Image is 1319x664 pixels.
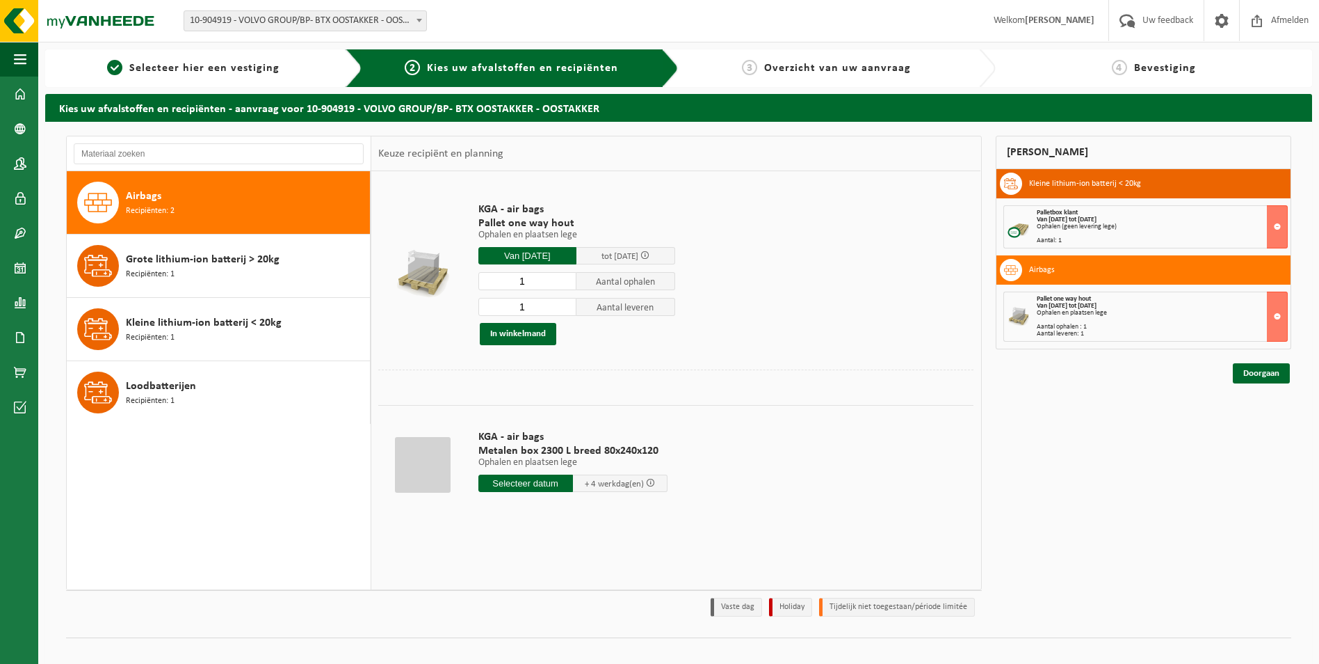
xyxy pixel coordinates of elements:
button: Grote lithium-ion batterij > 20kg Recipiënten: 1 [67,235,371,298]
span: 10-904919 - VOLVO GROUP/BP- BTX OOSTAKKER - OOSTAKKER [184,10,427,31]
span: Aantal ophalen [576,272,675,290]
h3: Airbags [1029,259,1055,281]
span: Recipiënten: 2 [126,205,175,218]
li: Vaste dag [711,598,762,617]
input: Selecteer datum [478,247,577,264]
input: Selecteer datum [478,475,573,492]
span: Kies uw afvalstoffen en recipiënten [427,63,618,74]
span: 3 [742,60,757,75]
h2: Kies uw afvalstoffen en recipiënten - aanvraag voor 10-904919 - VOLVO GROUP/BP- BTX OOSTAKKER - O... [45,94,1312,121]
span: Kleine lithium-ion batterij < 20kg [126,315,282,331]
span: Recipiënten: 1 [126,395,175,408]
span: 1 [107,60,122,75]
span: Airbags [126,188,161,205]
span: 2 [405,60,420,75]
span: Pallet one way hout [478,216,675,230]
div: [PERSON_NAME] [996,136,1292,169]
span: tot [DATE] [601,252,638,261]
a: 1Selecteer hier een vestiging [52,60,334,77]
button: Airbags Recipiënten: 2 [67,171,371,235]
span: Recipiënten: 1 [126,268,175,281]
input: Materiaal zoeken [74,143,364,164]
span: KGA - air bags [478,430,667,444]
li: Holiday [769,598,812,617]
div: Keuze recipiënt en planning [371,136,510,171]
button: Loodbatterijen Recipiënten: 1 [67,361,371,424]
h3: Kleine lithium-ion batterij < 20kg [1029,173,1141,195]
strong: Van [DATE] tot [DATE] [1037,302,1097,310]
strong: [PERSON_NAME] [1025,15,1094,26]
span: 10-904919 - VOLVO GROUP/BP- BTX OOSTAKKER - OOSTAKKER [184,11,426,31]
span: Metalen box 2300 L breed 80x240x120 [478,444,667,458]
p: Ophalen en plaatsen lege [478,458,667,468]
span: Bevestiging [1134,63,1196,74]
span: KGA - air bags [478,203,675,216]
button: Kleine lithium-ion batterij < 20kg Recipiënten: 1 [67,298,371,361]
strong: Van [DATE] tot [DATE] [1037,216,1097,223]
span: Pallet one way hout [1037,295,1091,303]
span: Aantal leveren [576,298,675,316]
a: Doorgaan [1233,363,1290,384]
span: Loodbatterijen [126,378,196,395]
span: Overzicht van uw aanvraag [764,63,911,74]
p: Ophalen en plaatsen lege [478,230,675,240]
span: Recipiënten: 1 [126,331,175,345]
div: Ophalen en plaatsen lege [1037,310,1288,317]
div: Aantal leveren: 1 [1037,331,1288,338]
span: Grote lithium-ion batterij > 20kg [126,251,280,268]
div: Aantal: 1 [1037,237,1288,244]
div: Aantal ophalen : 1 [1037,324,1288,331]
span: Palletbox klant [1037,209,1078,216]
button: In winkelmand [480,323,556,345]
li: Tijdelijk niet toegestaan/période limitée [819,598,975,617]
span: 4 [1112,60,1127,75]
span: Selecteer hier een vestiging [129,63,280,74]
div: Ophalen (geen levering lege) [1037,223,1288,230]
span: + 4 werkdag(en) [585,480,644,489]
